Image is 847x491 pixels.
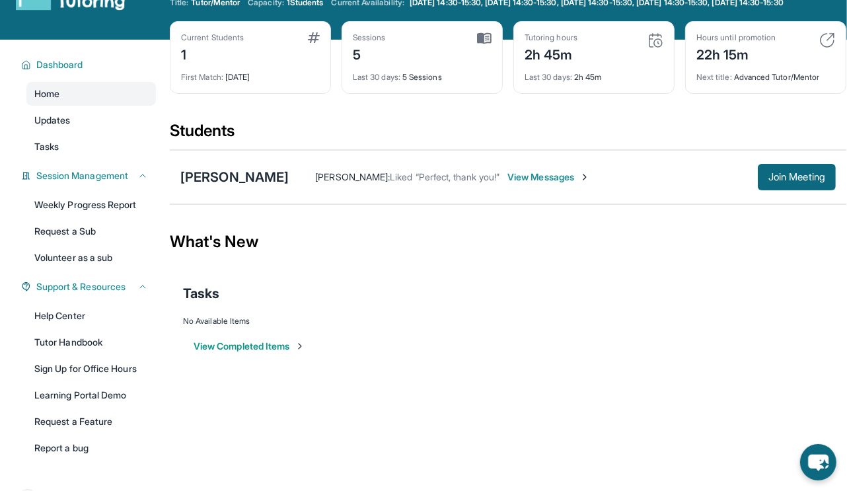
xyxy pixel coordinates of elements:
[525,43,577,64] div: 2h 45m
[696,43,776,64] div: 22h 15m
[353,43,386,64] div: 5
[31,169,148,182] button: Session Management
[696,64,835,83] div: Advanced Tutor/Mentor
[34,87,59,100] span: Home
[181,43,244,64] div: 1
[525,32,577,43] div: Tutoring hours
[26,410,156,434] a: Request a Feature
[696,72,732,82] span: Next title :
[34,114,71,127] span: Updates
[26,108,156,132] a: Updates
[31,280,148,293] button: Support & Resources
[26,246,156,270] a: Volunteer as a sub
[36,58,83,71] span: Dashboard
[525,64,663,83] div: 2h 45m
[525,72,572,82] span: Last 30 days :
[477,32,492,44] img: card
[34,140,59,153] span: Tasks
[353,72,400,82] span: Last 30 days :
[647,32,663,48] img: card
[579,172,590,182] img: Chevron-Right
[696,32,776,43] div: Hours until promotion
[26,193,156,217] a: Weekly Progress Report
[181,64,320,83] div: [DATE]
[26,383,156,407] a: Learning Portal Demo
[390,171,499,182] span: Liked “Perfect, thank you!”
[26,304,156,328] a: Help Center
[308,32,320,43] img: card
[26,330,156,354] a: Tutor Handbook
[26,436,156,460] a: Report a bug
[507,170,590,184] span: View Messages
[180,168,289,186] div: [PERSON_NAME]
[170,213,846,271] div: What's New
[36,280,126,293] span: Support & Resources
[170,120,846,149] div: Students
[181,72,223,82] span: First Match :
[36,169,128,182] span: Session Management
[26,82,156,106] a: Home
[183,284,219,303] span: Tasks
[181,32,244,43] div: Current Students
[183,316,833,326] div: No Available Items
[800,444,836,480] button: chat-button
[758,164,836,190] button: Join Meeting
[26,357,156,381] a: Sign Up for Office Hours
[819,32,835,48] img: card
[31,58,148,71] button: Dashboard
[768,173,825,181] span: Join Meeting
[26,219,156,243] a: Request a Sub
[315,171,390,182] span: [PERSON_NAME] :
[194,340,305,353] button: View Completed Items
[353,64,492,83] div: 5 Sessions
[353,32,386,43] div: Sessions
[26,135,156,159] a: Tasks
